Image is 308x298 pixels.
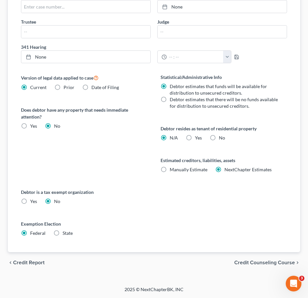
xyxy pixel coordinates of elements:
a: None [158,0,287,13]
label: Trustee [21,18,36,25]
span: Federal [30,230,46,236]
label: Estimated creditors, liabilities, assets [161,157,287,164]
span: Yes [195,135,202,140]
a: None [21,51,150,63]
label: Does debtor have any property that needs immediate attention? [21,106,147,120]
span: N/A [170,135,178,140]
label: 341 Hearing [18,44,290,50]
span: Date of Filing [91,84,119,90]
span: Yes [30,123,37,129]
button: Credit Counseling Course chevron_right [234,260,300,265]
button: chevron_left Credit Report [8,260,45,265]
label: Debtor is a tax exempt organization [21,189,287,196]
label: Statistical/Administrative Info [161,74,287,81]
i: chevron_left [8,260,13,265]
input: Enter case number... [21,0,150,13]
span: NextChapter Estimates [224,167,272,172]
span: Credit Counseling Course [234,260,295,265]
span: 3 [299,276,304,281]
i: chevron_right [295,260,300,265]
span: Credit Report [13,260,45,265]
span: State [63,230,73,236]
span: Debtor estimates that funds will be available for distribution to unsecured creditors. [170,84,267,96]
iframe: Intercom live chat [286,276,301,291]
input: -- [21,26,150,38]
div: 2025 © NextChapterBK, INC [36,286,272,298]
span: Prior [64,84,74,90]
span: Manually Estimate [170,167,207,172]
span: No [54,198,60,204]
label: Exemption Election [21,220,287,227]
span: Yes [30,198,37,204]
label: Version of legal data applied to case [21,74,147,82]
input: -- : -- [167,51,223,63]
input: -- [158,26,287,38]
span: No [219,135,225,140]
label: Judge [157,18,169,25]
span: No [54,123,60,129]
span: Debtor estimates that there will be no funds available for distribution to unsecured creditors. [170,97,278,109]
label: Debtor resides as tenant of residential property [161,125,287,132]
span: Current [30,84,47,90]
